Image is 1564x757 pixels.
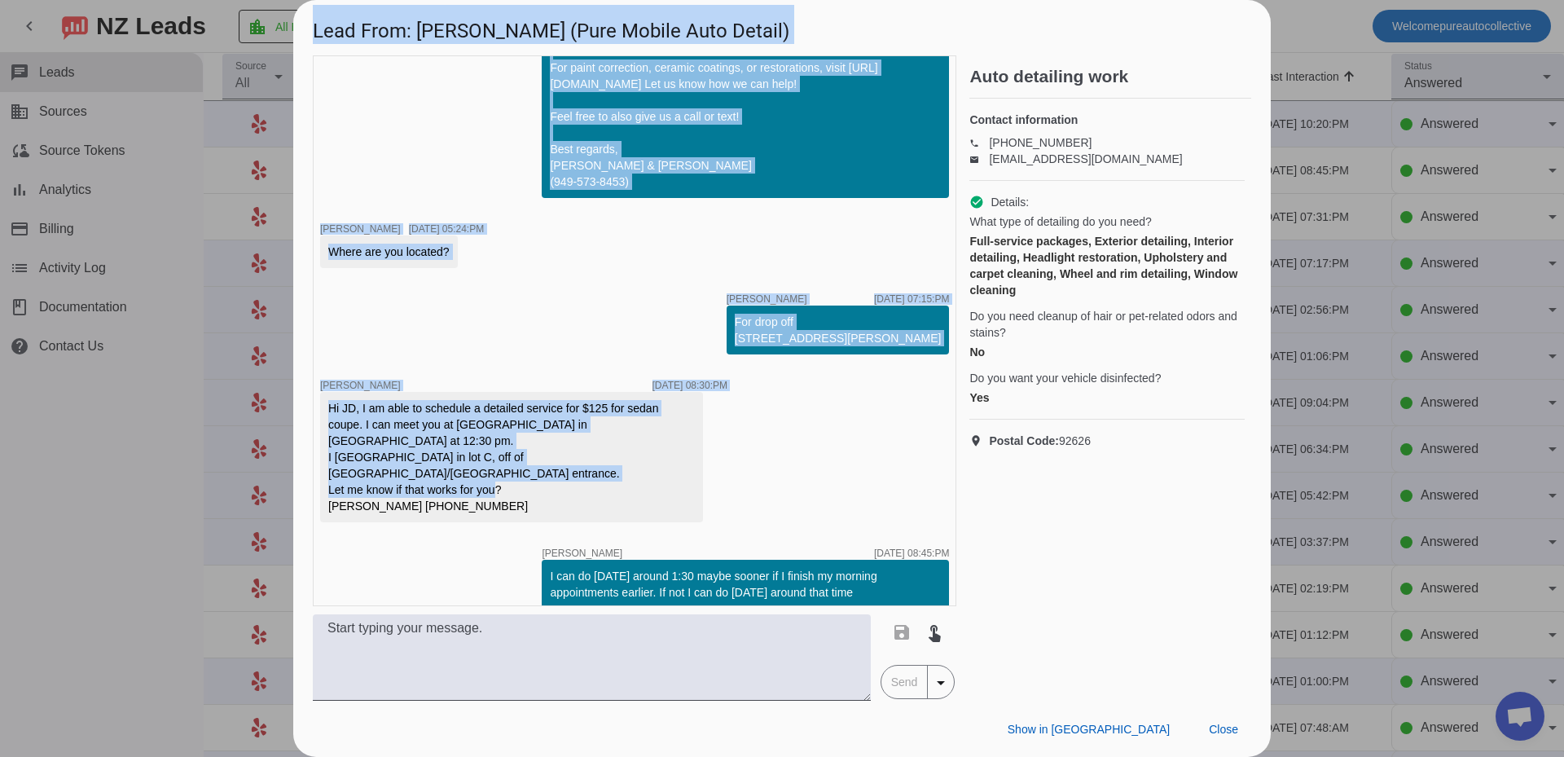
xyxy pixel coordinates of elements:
mat-icon: location_on [969,434,989,447]
div: [DATE] 07:15:PM [874,294,949,304]
mat-icon: check_circle [969,195,984,209]
span: 92626 [989,433,1091,449]
span: Close [1209,723,1238,736]
div: Yes [969,390,1245,406]
mat-icon: arrow_drop_down [931,673,951,693]
span: [PERSON_NAME] [727,294,807,304]
h4: Contact information [969,112,1245,128]
div: No [969,344,1245,360]
a: [EMAIL_ADDRESS][DOMAIN_NAME] [989,152,1182,165]
a: [PHONE_NUMBER] [989,136,1092,149]
span: Do you want your vehicle disinfected? [969,370,1161,386]
span: What type of detailing do you need? [969,213,1151,230]
span: Details: [991,194,1029,210]
strong: Postal Code: [989,434,1059,447]
span: Show in [GEOGRAPHIC_DATA] [1008,723,1170,736]
button: Close [1196,715,1251,744]
div: [DATE] 05:24:PM [409,224,484,234]
div: [DATE] 08:30:PM [652,381,727,390]
button: Show in [GEOGRAPHIC_DATA] [995,715,1183,744]
div: Where are you located? [328,244,450,260]
div: For drop off [STREET_ADDRESS][PERSON_NAME] [735,314,942,346]
div: [DATE] 08:45:PM [874,548,949,558]
div: Full-service packages, Exterior detailing, Interior detailing, Headlight restoration, Upholstery ... [969,233,1245,298]
mat-icon: email [969,155,989,163]
h2: Auto detailing work [969,68,1251,85]
div: Hi JD, I am able to schedule a detailed service for $125 for sedan coupe. I can meet you at [GEOG... [328,400,695,514]
span: Do you need cleanup of hair or pet-related odors and stains? [969,308,1245,341]
mat-icon: phone [969,139,989,147]
span: [PERSON_NAME] [320,380,401,391]
div: I can do [DATE] around 1:30 maybe sooner if I finish my morning appointments earlier. If not I ca... [550,568,941,601]
mat-icon: touch_app [925,623,944,642]
span: [PERSON_NAME] [542,548,622,558]
span: [PERSON_NAME] [320,223,401,235]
